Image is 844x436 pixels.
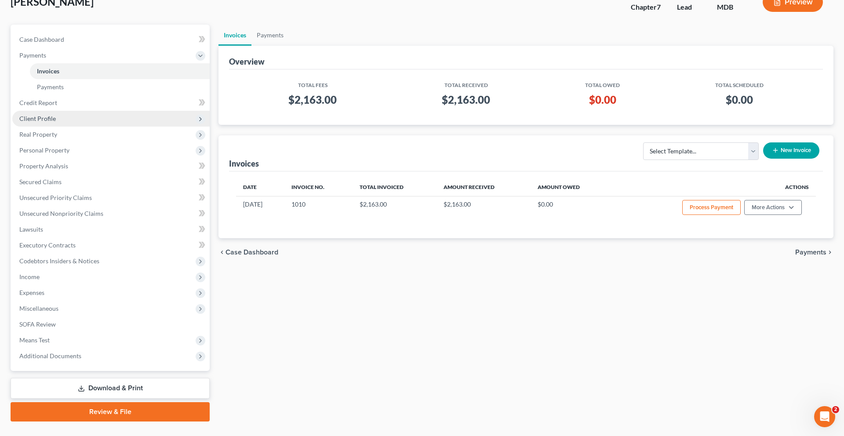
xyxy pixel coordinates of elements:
[795,249,826,256] span: Payments
[226,249,278,256] span: Case Dashboard
[531,178,612,196] th: Amount Owed
[12,206,210,222] a: Unsecured Nonpriority Claims
[19,352,81,360] span: Additional Documents
[826,249,833,256] i: chevron_right
[744,200,802,215] button: More Actions
[389,76,543,89] th: Total Received
[19,320,56,328] span: SOFA Review
[353,178,437,196] th: Total Invoiced
[30,79,210,95] a: Payments
[229,56,265,67] div: Overview
[669,93,809,107] h3: $0.00
[19,210,103,217] span: Unsecured Nonpriority Claims
[19,194,92,201] span: Unsecured Priority Claims
[19,162,68,170] span: Property Analysis
[37,67,59,75] span: Invoices
[12,174,210,190] a: Secured Claims
[37,83,64,91] span: Payments
[19,225,43,233] span: Lawsuits
[19,273,40,280] span: Income
[284,178,353,196] th: Invoice No.
[12,158,210,174] a: Property Analysis
[631,2,663,12] div: Chapter
[11,378,210,399] a: Download & Print
[682,200,741,215] button: Process Payment
[284,196,353,221] td: 1010
[19,115,56,122] span: Client Profile
[19,51,46,59] span: Payments
[218,25,251,46] a: Invoices
[19,241,76,249] span: Executory Contracts
[437,178,531,196] th: Amount Received
[12,222,210,237] a: Lawsuits
[19,257,99,265] span: Codebtors Insiders & Notices
[550,93,656,107] h3: $0.00
[612,178,816,196] th: Actions
[19,36,64,43] span: Case Dashboard
[832,406,839,413] span: 2
[11,402,210,421] a: Review & File
[19,289,44,296] span: Expenses
[353,196,437,221] td: $2,163.00
[19,146,69,154] span: Personal Property
[19,131,57,138] span: Real Property
[531,196,612,221] td: $0.00
[662,76,816,89] th: Total Scheduled
[397,93,536,107] h3: $2,163.00
[437,196,531,221] td: $2,163.00
[243,93,382,107] h3: $2,163.00
[795,249,833,256] button: Payments chevron_right
[251,25,289,46] a: Payments
[763,142,819,159] button: New Invoice
[543,76,663,89] th: Total Owed
[236,178,284,196] th: Date
[236,76,389,89] th: Total Fees
[12,237,210,253] a: Executory Contracts
[236,196,284,221] td: [DATE]
[12,316,210,332] a: SOFA Review
[229,158,259,169] div: Invoices
[657,3,661,11] span: 7
[12,32,210,47] a: Case Dashboard
[19,336,50,344] span: Means Test
[218,249,226,256] i: chevron_left
[19,178,62,185] span: Secured Claims
[19,99,57,106] span: Credit Report
[30,63,210,79] a: Invoices
[677,2,703,12] div: Lead
[814,406,835,427] iframe: Intercom live chat
[12,190,210,206] a: Unsecured Priority Claims
[19,305,58,312] span: Miscellaneous
[218,249,278,256] button: chevron_left Case Dashboard
[12,95,210,111] a: Credit Report
[717,2,749,12] div: MDB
